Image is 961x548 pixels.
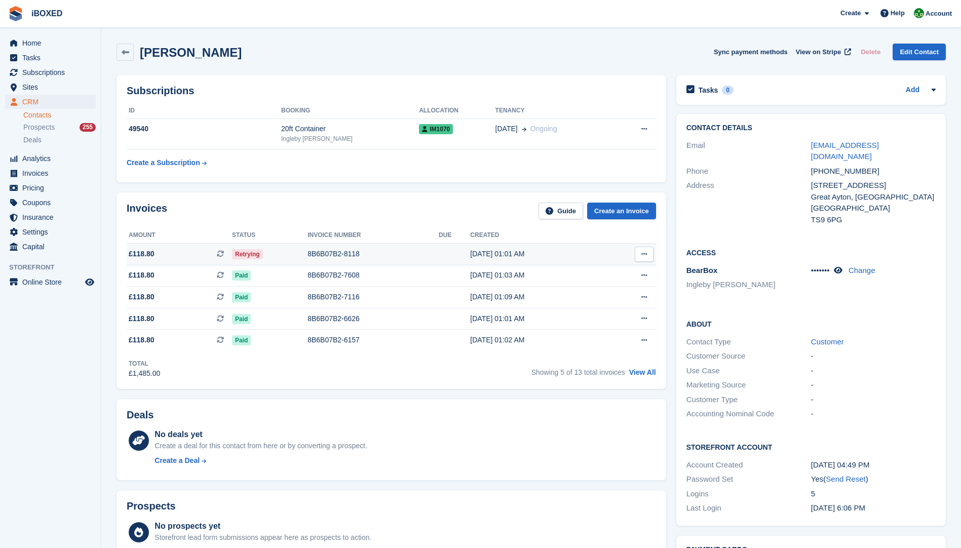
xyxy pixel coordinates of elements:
div: 8B6B07B2-7608 [307,270,439,281]
th: Created [470,227,603,244]
th: Invoice number [307,227,439,244]
a: menu [5,51,96,65]
h2: Deals [127,409,153,421]
span: Online Store [22,275,83,289]
div: No deals yet [155,428,367,441]
span: Create [840,8,861,18]
span: £118.80 [129,249,155,259]
th: Due [439,227,470,244]
div: - [811,350,936,362]
span: [DATE] [495,124,518,134]
th: Booking [281,103,419,119]
span: Coupons [22,195,83,210]
a: menu [5,65,96,80]
a: Create a Subscription [127,153,207,172]
div: Great Ayton, [GEOGRAPHIC_DATA] [811,191,936,203]
div: [DATE] 01:09 AM [470,292,603,302]
span: Tasks [22,51,83,65]
div: - [811,365,936,377]
li: Ingleby [PERSON_NAME] [686,279,811,291]
span: £118.80 [129,270,155,281]
a: View on Stripe [792,44,853,60]
div: [DATE] 04:49 PM [811,459,936,471]
div: Password Set [686,474,811,485]
a: Create a Deal [155,455,367,466]
th: Allocation [419,103,495,119]
span: CRM [22,95,83,109]
span: Subscriptions [22,65,83,80]
div: Yes [811,474,936,485]
span: Analytics [22,151,83,166]
span: Invoices [22,166,83,180]
span: Ongoing [530,125,557,133]
span: £118.80 [129,335,155,345]
h2: Storefront Account [686,442,936,452]
div: [DATE] 01:02 AM [470,335,603,345]
a: menu [5,195,96,210]
a: menu [5,240,96,254]
span: Showing 5 of 13 total invoices [531,368,625,376]
span: View on Stripe [796,47,841,57]
a: Customer [811,337,844,346]
div: - [811,379,936,391]
div: 20ft Container [281,124,419,134]
div: [DATE] 01:01 AM [470,249,603,259]
a: menu [5,210,96,224]
div: TS9 6PG [811,214,936,226]
a: Create an Invoice [587,203,656,219]
h2: Invoices [127,203,167,219]
div: [DATE] 01:01 AM [470,314,603,324]
div: 5 [811,488,936,500]
button: Delete [857,44,885,60]
div: Marketing Source [686,379,811,391]
span: Paid [232,270,251,281]
h2: Prospects [127,500,176,512]
a: menu [5,275,96,289]
div: 8B6B07B2-6157 [307,335,439,345]
h2: [PERSON_NAME] [140,46,242,59]
span: £118.80 [129,314,155,324]
div: No prospects yet [155,520,371,532]
span: Storefront [9,262,101,272]
span: IM1070 [419,124,453,134]
div: [STREET_ADDRESS] [811,180,936,191]
div: [PHONE_NUMBER] [811,166,936,177]
a: menu [5,225,96,239]
a: [EMAIL_ADDRESS][DOMAIN_NAME] [811,141,879,161]
a: View All [629,368,656,376]
a: Deals [23,135,96,145]
th: Tenancy [495,103,615,119]
div: 0 [722,86,734,95]
div: Last Login [686,502,811,514]
h2: About [686,319,936,329]
img: Amanda Forder [914,8,924,18]
div: 255 [80,123,96,132]
div: £1,485.00 [129,368,160,379]
div: Account Created [686,459,811,471]
div: Address [686,180,811,225]
span: Account [926,9,952,19]
div: Contact Type [686,336,811,348]
a: menu [5,95,96,109]
div: Total [129,359,160,368]
div: Customer Type [686,394,811,406]
a: Add [906,85,919,96]
span: Deals [23,135,42,145]
a: menu [5,36,96,50]
th: Status [232,227,307,244]
span: Insurance [22,210,83,224]
span: Home [22,36,83,50]
a: Edit Contact [893,44,946,60]
div: Email [686,140,811,163]
div: Phone [686,166,811,177]
img: stora-icon-8386f47178a22dfd0bd8f6a31ec36ba5ce8667c1dd55bd0f319d3a0aa187defe.svg [8,6,23,21]
div: Create a Deal [155,455,200,466]
div: Create a Subscription [127,158,200,168]
div: Use Case [686,365,811,377]
div: Customer Source [686,350,811,362]
div: Logins [686,488,811,500]
button: Sync payment methods [714,44,788,60]
div: Accounting Nominal Code [686,408,811,420]
h2: Access [686,247,936,257]
a: menu [5,151,96,166]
